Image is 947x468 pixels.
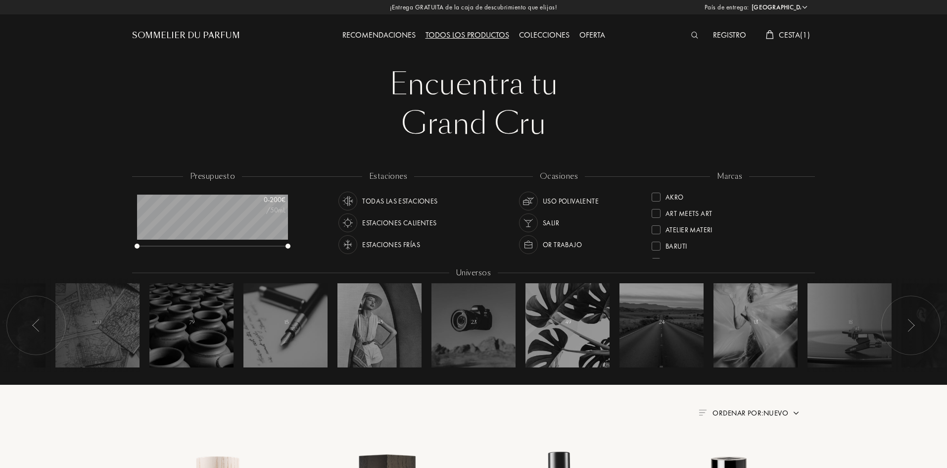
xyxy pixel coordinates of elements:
div: Colecciones [514,29,574,42]
img: search_icn_white.svg [691,32,699,39]
div: Salir [543,213,559,232]
img: filter_by.png [699,410,707,416]
div: or trabajo [543,235,582,254]
img: usage_occasion_work_white.svg [521,238,535,252]
div: /50mL [236,205,285,215]
div: Grand Cru [140,104,807,144]
div: Registro [708,29,751,42]
span: 49 [566,319,571,326]
a: Sommelier du Parfum [132,30,240,42]
div: Akro [665,189,684,202]
div: Encuentra tu [140,64,807,104]
div: Todas las estaciones [362,192,437,210]
a: Todos los productos [421,30,514,40]
img: usage_season_average_white.svg [341,194,355,208]
div: Atelier Materi [665,221,712,235]
span: 79 [189,319,194,326]
div: Todos los productos [421,29,514,42]
span: 23 [471,319,477,326]
div: ocasiones [533,171,585,182]
div: marcas [710,171,750,182]
span: 13 [754,319,758,326]
img: arr_left.svg [907,319,915,332]
div: Art Meets Art [665,205,712,218]
img: usage_season_cold_white.svg [341,238,355,252]
a: Oferta [574,30,610,40]
img: usage_season_hot_white.svg [341,216,355,230]
div: Universos [449,267,498,279]
a: Recomendaciones [337,30,421,40]
img: arrow.png [792,409,800,417]
span: Cesta ( 1 ) [779,30,810,40]
span: Ordenar por: Nuevo [712,408,788,418]
div: Recomendaciones [337,29,421,42]
img: usage_occasion_all_white.svg [521,194,535,208]
a: Colecciones [514,30,574,40]
div: Oferta [574,29,610,42]
img: usage_occasion_party_white.svg [521,216,535,230]
a: Registro [708,30,751,40]
div: presupuesto [183,171,242,182]
span: 24 [659,319,665,326]
div: Estaciones frías [362,235,420,254]
div: Baruti [665,238,687,251]
div: estaciones [362,171,415,182]
img: cart_white.svg [766,30,774,39]
div: 0 - 200 € [236,195,285,205]
div: Binet-Papillon [665,254,714,267]
div: Uso polivalente [543,192,599,210]
div: Estaciones calientes [362,213,436,232]
span: 15 [284,319,288,326]
span: 45 [378,319,383,326]
span: País de entrega: [705,2,749,12]
img: arr_left.svg [32,319,40,332]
